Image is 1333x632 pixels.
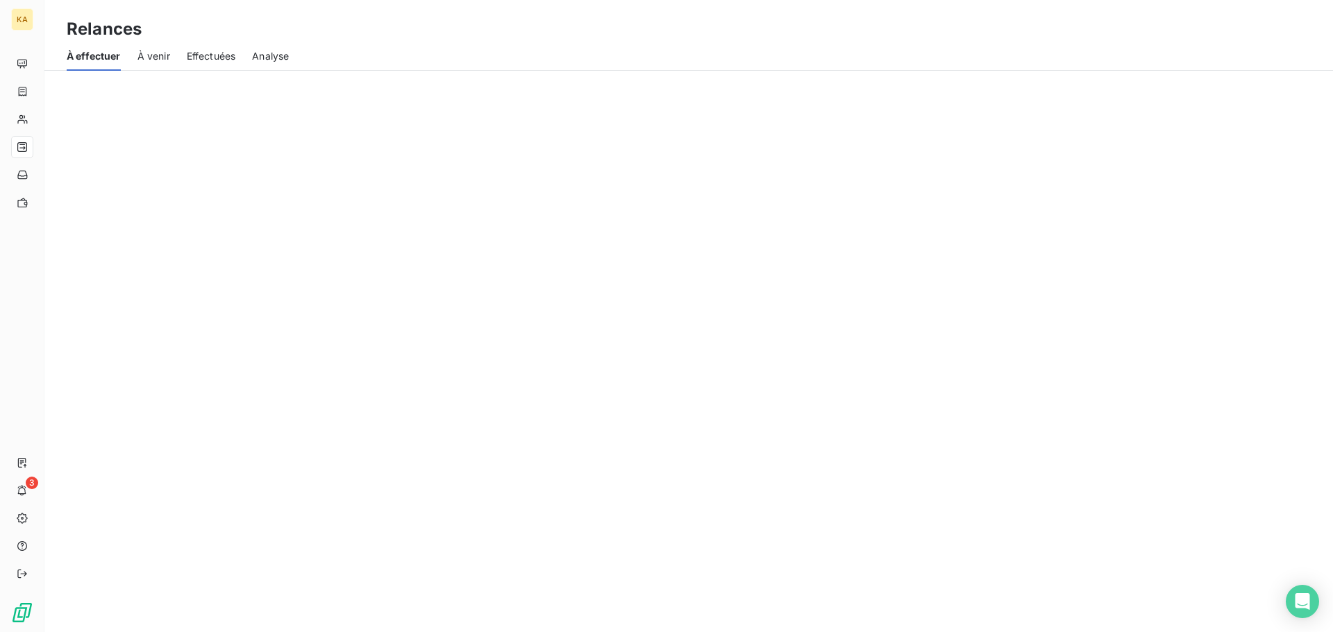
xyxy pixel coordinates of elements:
[26,477,38,489] span: 3
[252,49,289,63] span: Analyse
[11,601,33,624] img: Logo LeanPay
[67,49,121,63] span: À effectuer
[1286,585,1319,618] div: Open Intercom Messenger
[11,8,33,31] div: KA
[137,49,170,63] span: À venir
[67,17,142,42] h3: Relances
[187,49,236,63] span: Effectuées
